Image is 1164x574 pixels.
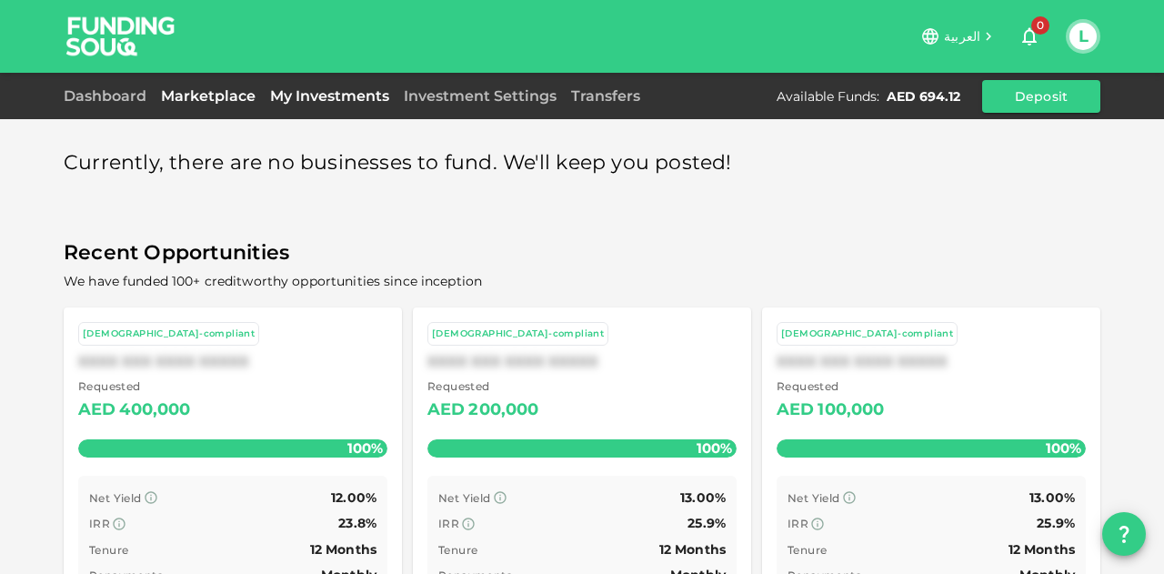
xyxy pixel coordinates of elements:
[438,491,491,505] span: Net Yield
[89,491,142,505] span: Net Yield
[1069,23,1097,50] button: L
[468,396,538,425] div: 200,000
[89,517,110,530] span: IRR
[1037,515,1075,531] span: 25.9%
[64,146,732,181] span: Currently, there are no businesses to fund. We'll keep you posted!
[887,87,960,106] div: AED 694.12
[263,87,396,105] a: My Investments
[944,28,980,45] span: العربية
[659,541,726,558] span: 12 Months
[777,87,879,106] div: Available Funds :
[78,353,387,370] div: XXXX XXX XXXX XXXXX
[687,515,726,531] span: 25.9%
[154,87,263,105] a: Marketplace
[64,87,154,105] a: Dashboard
[1031,16,1049,35] span: 0
[338,515,376,531] span: 23.8%
[427,353,737,370] div: XXXX XXX XXXX XXXXX
[64,236,1100,271] span: Recent Opportunities
[788,491,840,505] span: Net Yield
[64,273,482,289] span: We have funded 100+ creditworthy opportunities since inception
[83,327,255,342] div: [DEMOGRAPHIC_DATA]-compliant
[777,378,885,396] span: Requested
[777,353,1086,370] div: XXXX XXX XXXX XXXXX
[396,87,564,105] a: Investment Settings
[1011,18,1048,55] button: 0
[564,87,647,105] a: Transfers
[310,541,376,558] span: 12 Months
[331,489,376,506] span: 12.00%
[982,80,1100,113] button: Deposit
[1029,489,1075,506] span: 13.00%
[1041,435,1086,461] span: 100%
[119,396,190,425] div: 400,000
[343,435,387,461] span: 100%
[1102,512,1146,556] button: question
[438,543,477,557] span: Tenure
[432,327,604,342] div: [DEMOGRAPHIC_DATA]-compliant
[680,489,726,506] span: 13.00%
[1008,541,1075,558] span: 12 Months
[788,543,827,557] span: Tenure
[89,543,128,557] span: Tenure
[777,396,814,425] div: AED
[692,435,737,461] span: 100%
[438,517,459,530] span: IRR
[78,396,115,425] div: AED
[818,396,884,425] div: 100,000
[78,378,191,396] span: Requested
[427,378,539,396] span: Requested
[427,396,465,425] div: AED
[781,327,953,342] div: [DEMOGRAPHIC_DATA]-compliant
[788,517,808,530] span: IRR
